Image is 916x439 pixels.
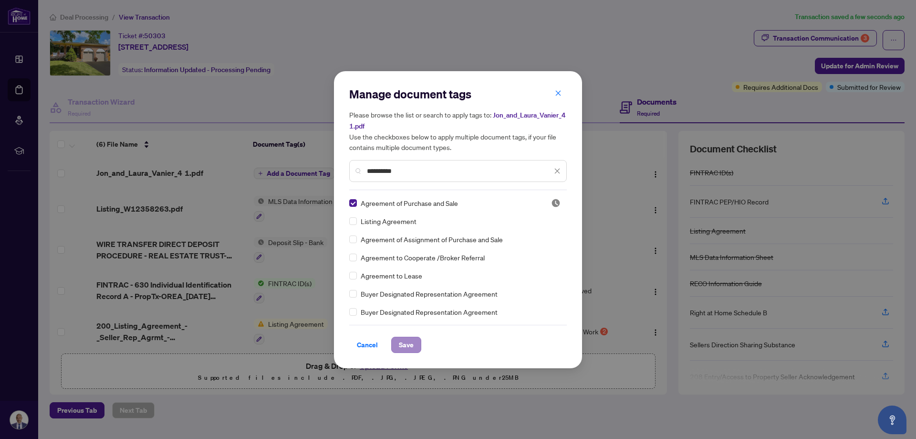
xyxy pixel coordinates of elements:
h2: Manage document tags [349,86,567,102]
span: Agreement to Cooperate /Broker Referral [361,252,485,263]
h5: Please browse the list or search to apply tags to: Use the checkboxes below to apply multiple doc... [349,109,567,152]
span: Cancel [357,337,378,353]
button: Cancel [349,337,385,353]
span: Buyer Designated Representation Agreement [361,307,498,317]
span: Agreement of Assignment of Purchase and Sale [361,234,503,245]
span: Save [399,337,414,353]
span: close [555,90,562,96]
span: Agreement to Lease [361,270,422,281]
span: Buyer Designated Representation Agreement [361,289,498,299]
span: Pending Review [551,198,561,208]
span: Jon_and_Laura_Vanier_4 1.pdf [349,111,566,130]
span: close [554,168,561,174]
span: Agreement of Purchase and Sale [361,198,458,208]
span: Listing Agreement [361,216,416,226]
button: Save [391,337,421,353]
img: status [551,198,561,208]
button: Open asap [878,406,906,434]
